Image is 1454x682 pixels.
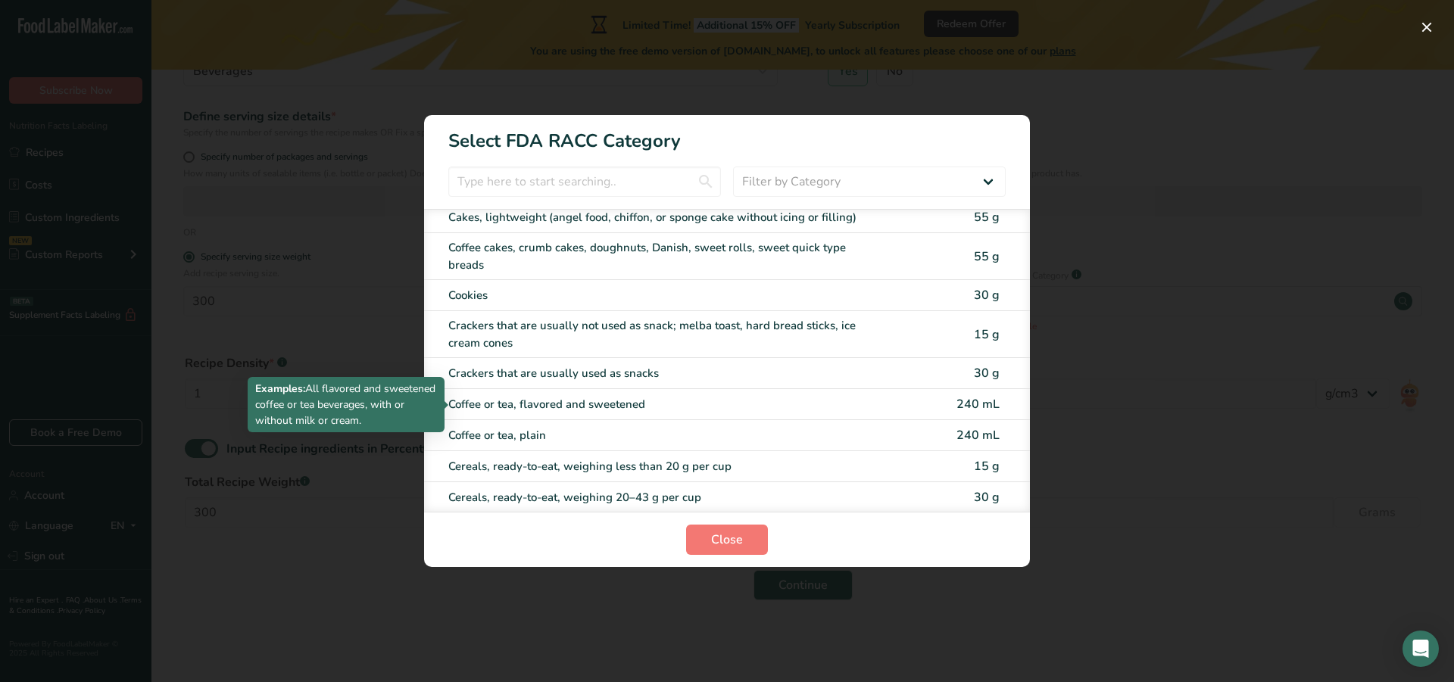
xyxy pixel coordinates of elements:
[255,381,305,396] b: Examples:
[974,209,1000,226] span: 55 g
[448,239,878,273] div: Coffee cakes, crumb cakes, doughnuts, Danish, sweet rolls, sweet quick type breads
[448,317,878,351] div: Crackers that are usually not used as snack; melba toast, hard bread sticks, ice cream cones
[974,287,1000,304] span: 30 g
[448,287,878,304] div: Cookies
[974,458,1000,475] span: 15 g
[974,489,1000,506] span: 30 g
[448,396,878,413] div: Coffee or tea, flavored and sweetened
[255,381,437,428] p: All flavored and sweetened coffee or tea beverages, with or without milk or cream.
[448,489,878,506] div: Cereals, ready-to-eat, weighing 20–43 g per cup
[956,427,1000,444] span: 240 mL
[974,365,1000,381] span: 30 g
[448,365,878,382] div: Crackers that are usually used as snacks
[956,396,1000,413] span: 240 mL
[448,427,878,444] div: Coffee or tea, plain
[448,458,878,475] div: Cereals, ready-to-eat, weighing less than 20 g per cup
[424,115,1030,154] h1: Select FDA RACC Category
[448,167,721,197] input: Type here to start searching..
[974,326,1000,343] span: 15 g
[686,525,768,555] button: Close
[1403,631,1439,667] div: Open Intercom Messenger
[974,248,1000,265] span: 55 g
[448,209,878,226] div: Cakes, lightweight (angel food, chiffon, or sponge cake without icing or filling)
[711,531,743,549] span: Close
